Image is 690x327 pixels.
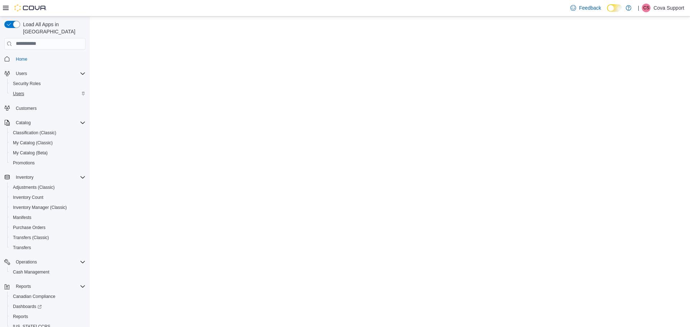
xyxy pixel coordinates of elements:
img: Cova [14,4,47,11]
button: Security Roles [7,79,88,89]
button: Transfers [7,243,88,253]
a: Security Roles [10,79,43,88]
a: My Catalog (Beta) [10,149,51,157]
button: Users [1,69,88,79]
span: Classification (Classic) [13,130,56,136]
button: Inventory [13,173,36,182]
span: My Catalog (Classic) [13,140,53,146]
span: Canadian Compliance [13,294,55,299]
span: My Catalog (Beta) [10,149,86,157]
span: Dashboards [10,302,86,311]
button: Operations [1,257,88,267]
button: Users [7,89,88,99]
button: Catalog [1,118,88,128]
span: Canadian Compliance [10,292,86,301]
span: Operations [16,259,37,265]
span: Security Roles [13,81,41,87]
span: Users [10,89,86,98]
button: Operations [13,258,40,266]
span: Customers [13,104,86,113]
a: Transfers (Classic) [10,233,52,242]
button: Promotions [7,158,88,168]
span: Manifests [10,213,86,222]
button: My Catalog (Classic) [7,138,88,148]
span: Inventory Count [13,195,43,200]
span: Inventory Manager (Classic) [13,205,67,210]
span: Transfers [10,243,86,252]
span: Cash Management [10,268,86,276]
a: Inventory Manager (Classic) [10,203,70,212]
span: Reports [16,284,31,289]
span: Reports [13,282,86,291]
button: Inventory Count [7,192,88,202]
span: Manifests [13,215,31,220]
span: Purchase Orders [10,223,86,232]
span: Security Roles [10,79,86,88]
a: Transfers [10,243,34,252]
div: Cova Support [642,4,650,12]
button: Reports [1,281,88,291]
button: Cash Management [7,267,88,277]
span: Inventory [13,173,86,182]
span: CS [643,4,649,12]
span: Customers [16,106,37,111]
span: My Catalog (Beta) [13,150,48,156]
button: Adjustments (Classic) [7,182,88,192]
button: Inventory Manager (Classic) [7,202,88,212]
span: Reports [13,314,28,319]
button: Reports [7,312,88,322]
a: Inventory Count [10,193,46,202]
span: Users [16,71,27,76]
a: Purchase Orders [10,223,49,232]
a: Classification (Classic) [10,129,59,137]
span: Feedback [579,4,601,11]
span: Purchase Orders [13,225,46,230]
span: Promotions [10,159,86,167]
a: Adjustments (Classic) [10,183,57,192]
button: Transfers (Classic) [7,233,88,243]
span: Load All Apps in [GEOGRAPHIC_DATA] [20,21,86,35]
span: Catalog [16,120,31,126]
input: Dark Mode [607,4,622,12]
p: Cova Support [653,4,684,12]
a: Users [10,89,27,98]
a: Cash Management [10,268,52,276]
p: | [638,4,639,12]
a: Customers [13,104,40,113]
span: Inventory [16,174,33,180]
span: Inventory Count [10,193,86,202]
span: Dashboards [13,304,42,309]
span: Reports [10,312,86,321]
span: Cash Management [13,269,49,275]
span: Transfers (Classic) [13,235,49,240]
button: Inventory [1,172,88,182]
span: Promotions [13,160,35,166]
button: Users [13,69,30,78]
a: Canadian Compliance [10,292,58,301]
a: Feedback [567,1,604,15]
span: Transfers (Classic) [10,233,86,242]
button: Catalog [13,118,33,127]
button: My Catalog (Beta) [7,148,88,158]
a: Promotions [10,159,38,167]
span: Users [13,91,24,97]
a: Manifests [10,213,34,222]
span: Home [16,56,27,62]
button: Purchase Orders [7,223,88,233]
span: Users [13,69,86,78]
span: Operations [13,258,86,266]
a: Home [13,55,30,64]
span: My Catalog (Classic) [10,139,86,147]
span: Transfers [13,245,31,251]
a: Dashboards [10,302,45,311]
button: Customers [1,103,88,113]
a: Dashboards [7,302,88,312]
button: Canadian Compliance [7,291,88,302]
span: Adjustments (Classic) [10,183,86,192]
span: Inventory Manager (Classic) [10,203,86,212]
span: Classification (Classic) [10,129,86,137]
button: Reports [13,282,34,291]
span: Home [13,55,86,64]
button: Home [1,54,88,64]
